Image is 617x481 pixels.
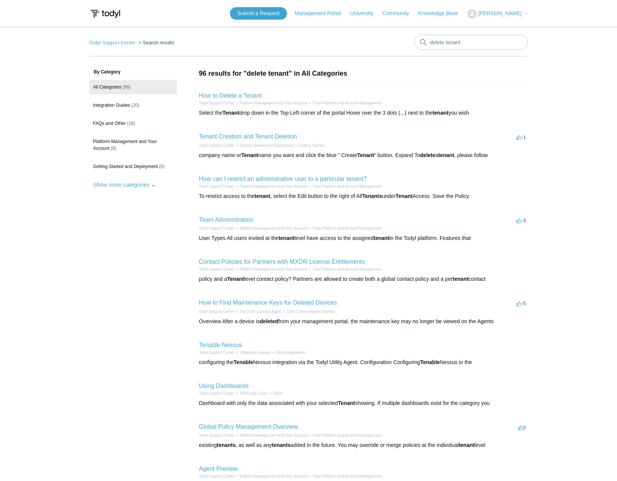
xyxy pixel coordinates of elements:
[419,9,466,17] a: Knowledge Base
[199,100,234,106] li: Todyl Support Center
[89,159,177,174] a: Getting Started and Deployment (8)
[89,177,160,191] button: Show more categories
[199,474,234,478] a: Todyl Support Center
[307,184,381,189] li: Todyl Platform and Account Management
[295,9,349,17] a: Management Portal
[260,318,278,324] em: deleted
[313,267,381,271] a: Todyl Platform and Account Management
[420,152,435,158] em: delete
[272,442,291,448] em: tenants
[93,121,126,126] span: FAQs and Other
[93,139,157,151] span: Platform Management and Your Account
[199,143,234,148] a: Todyl Support Center
[199,342,242,348] a: Tenable Nessus
[199,216,253,223] a: Team Administration
[199,391,234,395] a: Todyl Support Center
[307,266,381,272] li: Todyl Platform and Account Management
[307,473,381,479] li: Todyl Platform and Account Management
[89,116,177,131] a: FAQs and Other (18)
[240,391,268,395] a: SIEM and Cases
[199,350,234,355] li: Todyl Support Center
[199,299,337,306] a: How to Find Maintenance Keys for Deleted Devices
[240,267,307,271] a: Platform Management and Your Account
[241,152,258,158] em: Tenant
[137,40,174,45] li: Search results
[199,473,234,479] li: Todyl Support Center
[478,10,522,16] span: [PERSON_NAME]
[362,193,382,199] em: Tenants
[127,121,135,126] span: (18)
[414,35,528,50] input: Search
[438,152,454,158] em: tenant
[199,226,234,231] li: Todyl Support Center
[467,9,528,19] button: [PERSON_NAME]
[199,101,234,105] a: Todyl Support Center
[227,276,244,282] em: Tenant
[234,350,271,355] li: Integration Guides
[89,68,177,75] h3: By Category
[199,358,528,366] div: configuring the Nessus integration via the Todyl Utility Agent. Configuration Configuring Nessus ...
[89,98,177,112] a: Integration Guides (20)
[240,184,307,188] a: Platform Management and Your Account
[199,68,528,79] h1: 96 results for "delete tenant" in All Categories
[313,474,381,478] a: Todyl Platform and Account Management
[240,433,307,437] a: Platform Management and Your Account
[338,400,355,406] em: Tenant
[89,134,177,156] a: Platform Management and Your Account (8)
[199,309,234,314] li: Todyl Support Center
[122,84,130,90] span: (96)
[273,391,282,395] a: SIEM
[459,442,474,448] em: tenant
[276,350,305,355] a: SIEM Integrations
[199,267,234,271] a: Todyl Support Center
[357,152,374,158] em: Tenant
[199,226,234,230] a: Todyl Support Center
[234,184,307,189] li: Platform Management and Your Account
[199,399,528,407] div: Dashboard with only the data associated with your selected showing. If multiple dashboards exist ...
[240,143,294,148] a: Getting Started and Deployment
[234,226,307,231] li: Platform Management and Your Account
[199,92,262,99] a: How to Delete a Tenant
[516,300,526,306] span: -5
[199,465,238,472] a: Agent Preview
[307,433,381,438] li: Todyl Platform and Account Management
[518,425,526,430] span: 2
[230,7,287,20] a: Submit a Request
[374,235,389,241] em: tenant
[131,103,139,108] span: (20)
[93,164,158,169] span: Getting Started and Deployment
[307,226,381,231] li: Todyl Platform and Account Management
[199,192,528,200] div: To restrict access to the , select the Edit button to the right of All under Access. Save the Policy
[199,234,528,242] div: User Types All users invited at the level have access to the assigned in the Todyl platform. Feat...
[199,433,234,438] li: Todyl Support Center
[350,9,381,17] a: University
[199,184,234,189] li: Todyl Support Center
[516,134,526,140] span: -1
[307,100,381,106] li: Todyl Platform and Account Management
[234,143,294,148] li: Getting Started and Deployment
[199,350,234,355] a: Todyl Support Center
[299,143,324,148] a: Getting Started
[268,391,282,396] li: SIEM
[199,423,298,430] a: Global Policy Management Overview
[240,101,307,105] a: Platform Management and Your Account
[199,151,528,159] div: company name or name you want and click the blue " Create " button. Expand To a , please follow
[240,310,281,314] a: The SGN Connect Agent
[89,7,121,21] img: Todyl Support Center Help Center home page
[89,40,137,45] li: Todyl Support Center
[234,100,307,106] li: Platform Management and Your Account
[199,176,367,182] a: How can I restrict an administrative user to a particular tenant?
[271,350,306,355] li: SIEM Integrations
[234,266,307,272] li: Platform Management and Your Account
[234,433,307,438] li: Platform Management and Your Account
[279,235,295,241] em: tenant
[240,350,271,355] a: Integration Guides
[240,226,307,230] a: Platform Management and Your Account
[159,164,165,169] span: (8)
[222,110,239,116] em: Tenant
[453,276,468,282] em: tenant
[93,103,130,108] span: Integration Guides
[89,40,135,45] a: Todyl Support Center
[199,275,528,283] div: policy and a level contact policy? Partners are allowed to create both a global contact policy an...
